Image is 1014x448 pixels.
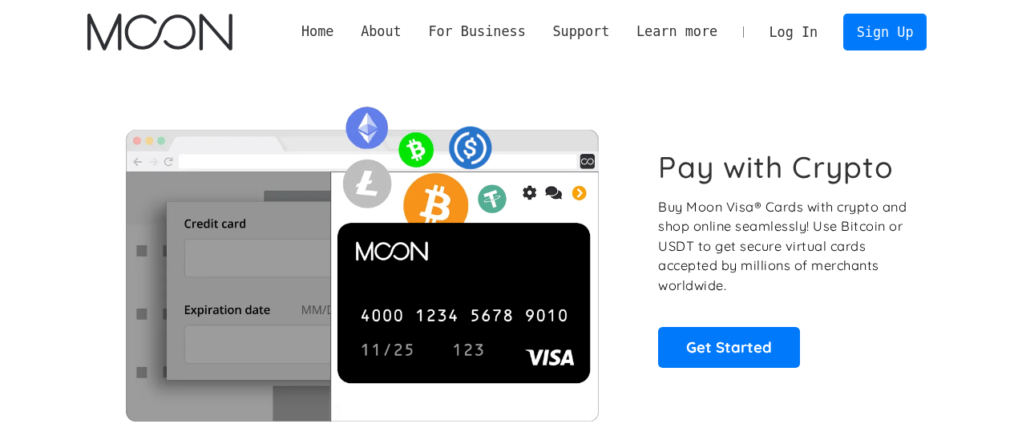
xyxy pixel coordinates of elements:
a: Home [288,22,347,42]
h1: Pay with Crypto [658,149,894,185]
div: For Business [415,22,539,42]
img: Moon Cards let you spend your crypto anywhere Visa is accepted. [87,95,636,421]
a: Log In [756,14,831,50]
a: Sign Up [843,14,927,50]
div: Support [552,22,609,42]
div: Learn more [636,22,717,42]
a: home [87,14,232,50]
p: Buy Moon Visa® Cards with crypto and shop online seamlessly! Use Bitcoin or USDT to get secure vi... [658,197,909,296]
div: Learn more [623,22,731,42]
div: About [361,22,402,42]
a: Get Started [658,327,800,367]
div: About [347,22,414,42]
img: Moon Logo [87,14,232,50]
div: For Business [428,22,525,42]
div: Support [539,22,623,42]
